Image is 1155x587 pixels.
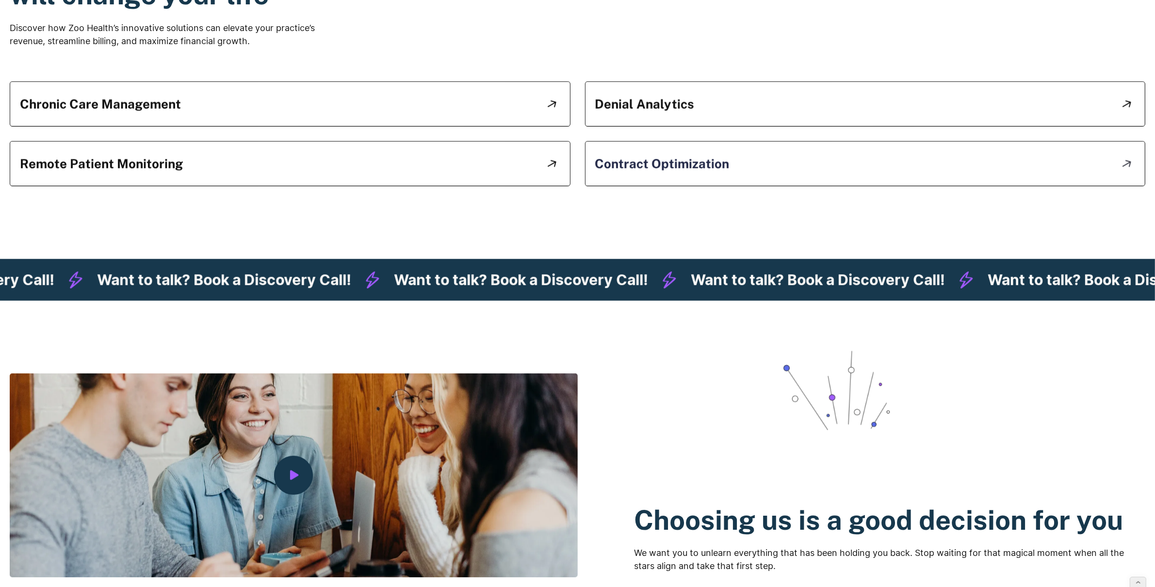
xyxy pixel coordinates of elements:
a: Contract Optimization [595,151,1136,176]
div: Want to talk? Book a Discovery Call! [691,271,945,289]
a: open lightbox [10,374,578,577]
div: Want to talk? Book a Discovery Call! [394,271,648,289]
a: Chronic Care Management [20,92,560,116]
a: Denial Analytics [595,92,1136,116]
h5: Remote Patient Monitoring [20,156,183,171]
a: Remote Patient Monitoring [20,151,560,176]
h2: Choosing us is a good decision for you [634,504,1145,537]
p: Discover how Zoo Health’s innovative solutions can elevate your practice’s revenue, streamline bi... [10,21,320,48]
h5: Denial Analytics [595,97,695,112]
div: Want to talk? Book a Discovery Call! [97,271,351,289]
p: We want you to unlearn everything that has been holding you back. Stop waiting for that magical m... [634,546,1145,572]
h5: Contract Optimization [595,156,730,171]
h5: Chronic Care Management [20,97,181,112]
